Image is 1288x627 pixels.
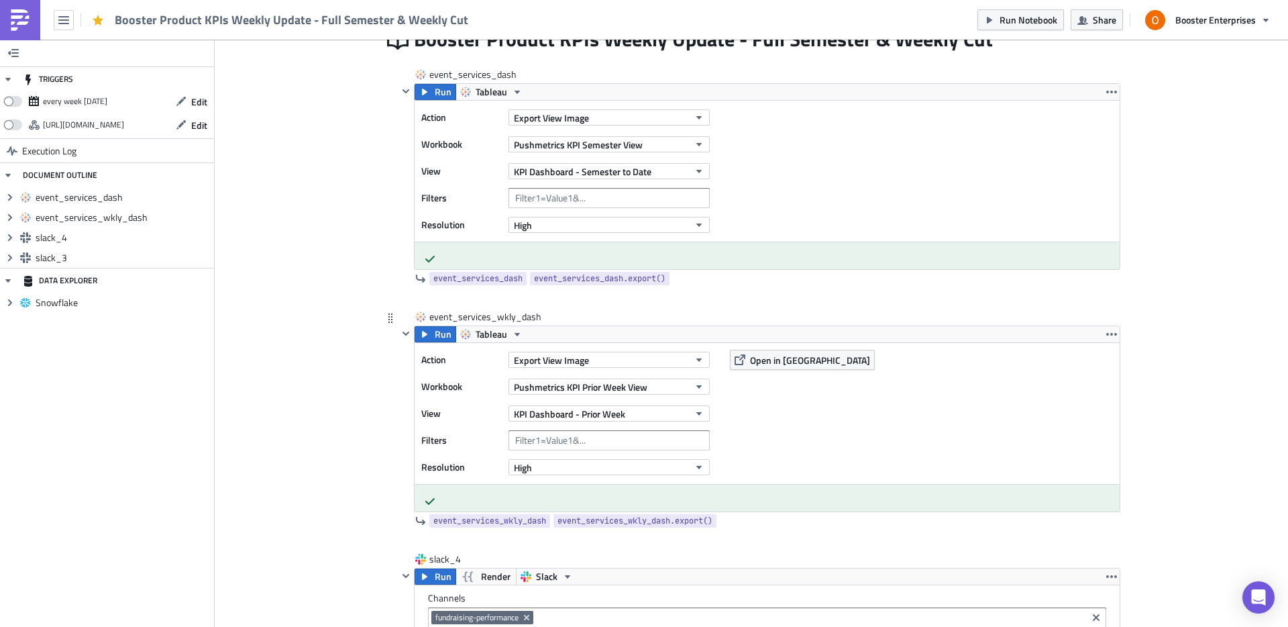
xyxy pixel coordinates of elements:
[5,5,141,16] strong: This Semester vs. Spring 2024
[516,569,578,585] button: Slack
[514,380,647,394] span: Pushmetrics KPI Prior Week View
[36,232,211,244] span: slack_4
[435,84,451,100] span: Run
[1144,9,1167,32] img: Avatar
[536,569,557,585] span: Slack
[398,568,414,584] button: Hide content
[1088,610,1104,626] button: Clear selected items
[429,310,543,324] span: event_services_wkly_dash
[1175,13,1256,27] span: Booster Enterprises
[435,612,519,623] span: fundraising-performance
[1093,13,1116,27] span: Share
[455,326,527,342] button: Tableau
[428,592,1106,604] label: Channels
[36,211,211,224] span: event_services_wkly_dash
[429,272,527,285] a: event_services_dash
[398,326,414,342] button: Hide content
[43,115,124,135] div: https://pushmetrics.io/api/v1/report/2xLYZAdlyQ/webhook?token=8dc282e0788247adbf8863d863b31f3d
[1137,5,1278,35] button: Booster Enterprises
[514,461,532,475] span: High
[534,272,665,285] span: event_services_dash.export()
[1242,581,1275,614] div: Open Intercom Messenger
[415,84,456,100] button: Run
[23,67,73,91] div: TRIGGERS
[455,569,517,585] button: Render
[508,379,710,395] button: Pushmetrics KPI Prior Week View
[5,5,672,31] body: Rich Text Area. Press ALT-0 for help.
[421,161,502,181] label: View
[36,297,211,309] span: Snowflake
[508,405,710,422] button: KPI Dashboard - Prior Week
[435,326,451,342] span: Run
[455,84,527,100] button: Tableau
[750,353,870,367] span: Open in [GEOGRAPHIC_DATA]
[433,514,546,528] span: event_services_wkly_dash
[508,459,710,475] button: High
[22,139,76,163] span: Execution Log
[421,430,502,450] label: Filters
[421,215,502,235] label: Resolution
[43,91,107,111] div: every week on Monday
[429,514,550,528] a: event_services_wkly_dash
[1000,13,1057,27] span: Run Notebook
[415,326,456,342] button: Run
[508,163,710,179] button: KPI Dashboard - Semester to Date
[421,188,502,208] label: Filters
[521,611,533,624] button: Remove Tag
[191,95,207,109] span: Edit
[429,68,518,81] span: event_services_dash
[9,9,31,31] img: PushMetrics
[191,118,207,132] span: Edit
[169,91,214,112] button: Edit
[5,20,172,31] em: Full, Shared, & Support Repeat Schools
[730,350,875,370] button: Open in [GEOGRAPHIC_DATA]
[421,134,502,154] label: Workbook
[514,111,589,125] span: Export View Image
[23,269,97,293] div: DATA EXPLORER
[508,109,710,126] button: Export View Image
[759,533,775,549] button: Add Block below
[514,353,589,367] span: Export View Image
[977,9,1064,30] button: Run Notebook
[421,457,502,477] label: Resolution
[429,552,483,566] span: slack_4
[398,83,414,99] button: Hide content
[421,377,502,397] label: Workbook
[508,217,710,233] button: High
[508,352,710,368] button: Export View Image
[759,291,775,307] button: Add Block below
[433,272,523,285] span: event_services_dash
[476,84,507,100] span: Tableau
[530,272,669,285] a: event_services_dash.export()
[23,163,97,187] div: DOCUMENT OUTLINE
[421,107,502,128] label: Action
[115,12,470,28] span: Booster Product KPIs Weekly Update - Full Semester & Weekly Cut
[553,514,716,528] a: event_services_wkly_dash.export()
[514,138,643,152] span: Pushmetrics KPI Semester View
[514,407,625,421] span: KPI Dashboard - Prior Week
[557,514,712,528] span: event_services_wkly_dash.export()
[36,191,211,203] span: event_services_dash
[508,430,710,450] input: Filter1=Value1&...
[36,252,211,264] span: slack_3
[1071,9,1123,30] button: Share
[415,569,456,585] button: Run
[421,350,502,370] label: Action
[514,218,532,232] span: High
[169,115,214,136] button: Edit
[508,136,710,152] button: Pushmetrics KPI Semester View
[514,164,651,179] span: KPI Dashboard - Semester to Date
[508,188,710,208] input: Filter1=Value1&...
[435,569,451,585] span: Run
[5,5,123,16] strong: Past Week vs. Spring 2024
[481,569,511,585] span: Render
[476,326,507,342] span: Tableau
[421,403,502,424] label: View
